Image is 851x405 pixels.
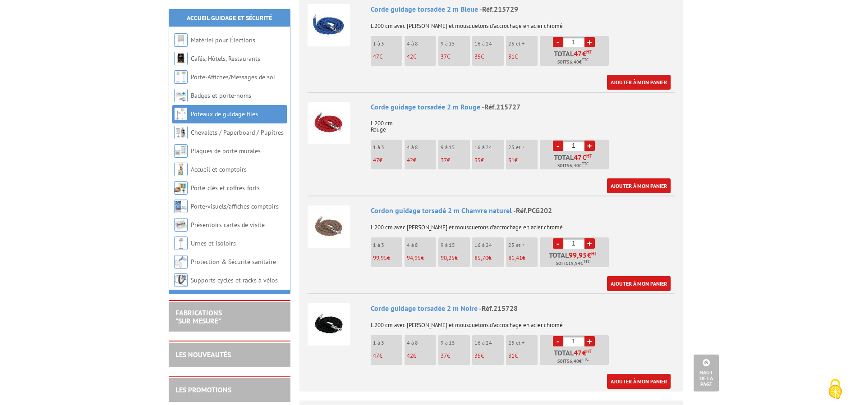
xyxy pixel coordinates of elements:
[174,273,188,287] img: Supports cycles et racks à vélos
[407,53,413,60] span: 42
[441,156,447,164] span: 37
[584,37,595,47] a: +
[607,178,671,193] a: Ajouter à mon panier
[308,4,350,46] img: Corde guidage torsadée 2 m Bleue
[191,73,275,81] a: Porte-Affiches/Messages de sol
[553,336,563,346] a: -
[553,238,563,249] a: -
[582,57,589,62] sup: TTC
[174,255,188,268] img: Protection & Sécurité sanitaire
[553,37,563,47] a: -
[586,153,592,159] sup: HT
[373,144,402,150] p: 1 à 3
[586,49,592,55] sup: HT
[373,54,402,60] p: €
[474,352,481,359] span: 35
[373,157,402,164] p: €
[553,141,563,151] a: -
[441,255,470,261] p: €
[557,162,589,169] span: Soit €
[407,41,436,47] p: 4 à 8
[407,352,413,359] span: 42
[607,374,671,389] a: Ajouter à mon panier
[371,303,675,314] div: Corde guidage torsadée 2 m Noire -
[508,254,522,262] span: 81,41
[474,156,481,164] span: 35
[174,126,188,139] img: Chevalets / Paperboard / Pupitres
[607,276,671,291] a: Ajouter à mon panier
[371,17,675,29] p: L 200 cm avec [PERSON_NAME] et mousquetons d'accrochage en acier chromé
[407,255,436,261] p: €
[308,102,350,144] img: Corde guidage torsadée 2 m Rouge
[584,336,595,346] a: +
[191,36,255,44] a: Matériel pour Élections
[574,50,582,57] span: 47
[582,154,586,161] span: €
[407,156,413,164] span: 42
[174,237,188,250] img: Urnes et isoloirs
[584,141,595,151] a: +
[191,276,278,284] a: Supports cycles et racks à vélos
[508,157,538,164] p: €
[556,260,590,267] span: Soit €
[191,184,260,192] a: Porte-clés et coffres-forts
[175,308,222,325] a: FABRICATIONS"Sur Mesure"
[474,242,504,248] p: 16 à 24
[694,355,719,391] a: Haut de la page
[407,157,436,164] p: €
[407,144,436,150] p: 4 à 8
[474,353,504,359] p: €
[191,147,261,155] a: Plaques de porte murales
[441,254,455,262] span: 90,25
[567,358,579,365] span: 56,40
[508,54,538,60] p: €
[174,163,188,176] img: Accueil et comptoirs
[441,157,470,164] p: €
[508,41,538,47] p: 25 et +
[373,254,387,262] span: 99,95
[407,353,436,359] p: €
[557,59,589,66] span: Soit €
[174,200,188,213] img: Porte-visuels/affiches comptoirs
[819,374,851,405] button: Cookies (fenêtre modale)
[482,5,518,14] span: Réf.215729
[371,205,675,216] div: Cordon guidage torsadé 2 m Chanvre naturel -
[407,242,436,248] p: 4 à 8
[174,181,188,195] img: Porte-clés et coffres-forts
[191,202,279,210] a: Porte-visuels/affiches comptoirs
[474,144,504,150] p: 16 à 24
[191,91,251,100] a: Badges et porte-noms
[187,14,272,22] a: Accueil Guidage et Sécurité
[574,349,582,356] span: 47
[191,110,258,118] a: Poteaux de guidage files
[542,50,609,66] p: Total
[474,54,504,60] p: €
[191,239,236,247] a: Urnes et isoloirs
[174,107,188,121] img: Poteaux de guidage files
[373,41,402,47] p: 1 à 3
[441,340,470,346] p: 9 à 15
[508,156,515,164] span: 31
[191,258,276,266] a: Protection & Sécurité sanitaire
[474,53,481,60] span: 35
[584,238,595,249] a: +
[824,378,846,400] img: Cookies (fenêtre modale)
[174,52,188,65] img: Cafés, Hôtels, Restaurants
[474,41,504,47] p: 16 à 24
[174,70,188,84] img: Porte-Affiches/Messages de sol
[542,251,609,267] p: Total
[373,353,402,359] p: €
[591,250,597,257] sup: HT
[474,254,488,262] span: 85,70
[582,161,589,166] sup: TTC
[586,348,592,355] sup: HT
[508,255,538,261] p: €
[583,259,590,264] sup: TTC
[174,33,188,47] img: Matériel pour Élections
[567,162,579,169] span: 56,40
[407,254,421,262] span: 94,95
[371,102,675,112] div: Corde guidage torsadée 2 m Rouge -
[371,4,675,14] div: Corde guidage torsadée 2 m Bleue -
[191,128,284,137] a: Chevalets / Paperboard / Pupitres
[587,251,591,259] span: €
